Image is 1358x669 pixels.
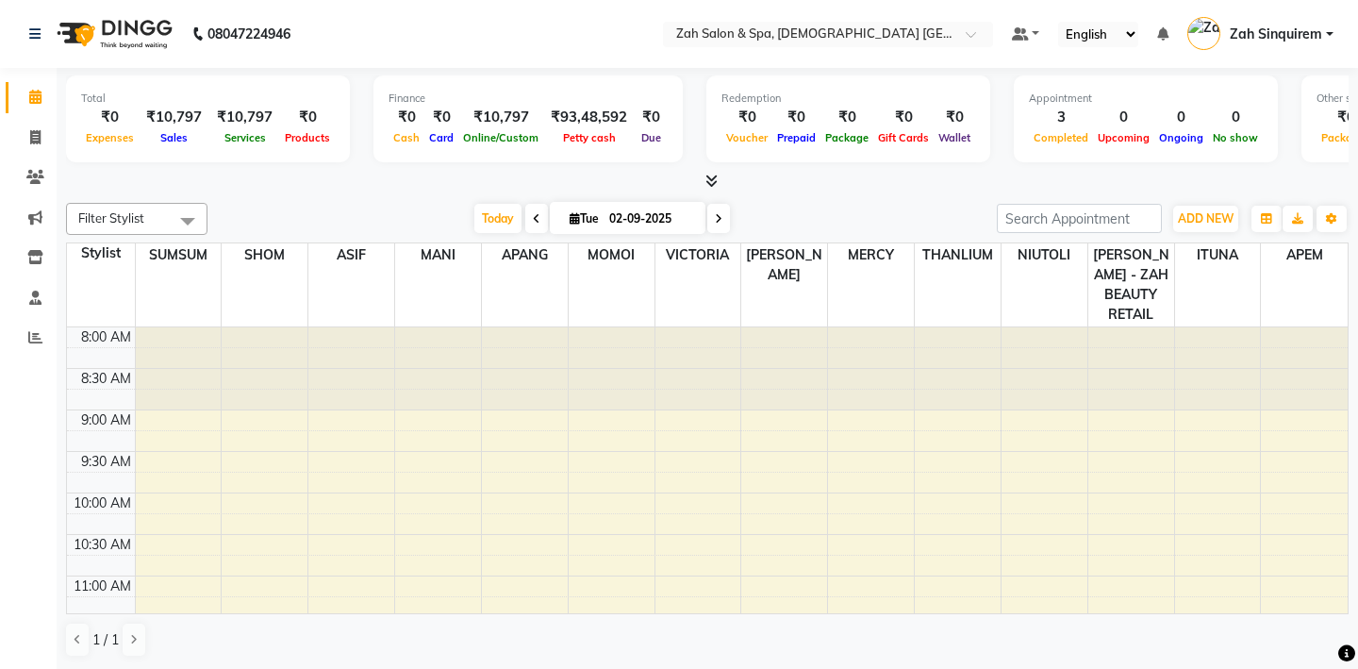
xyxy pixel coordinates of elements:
div: 8:30 AM [77,369,135,389]
span: Gift Cards [873,131,934,144]
div: 3 [1029,107,1093,128]
span: VICTORIA [655,243,741,267]
span: MOMOI [569,243,654,267]
div: ₹10,797 [209,107,280,128]
div: 0 [1093,107,1154,128]
div: Redemption [721,91,975,107]
span: Services [220,131,271,144]
span: Filter Stylist [78,210,144,226]
span: Ongoing [1154,131,1208,144]
span: Package [820,131,873,144]
div: Finance [389,91,668,107]
span: Card [424,131,458,144]
img: logo [48,8,177,60]
span: [PERSON_NAME] - ZAH BEAUTY RETAIL [1088,243,1174,326]
span: Completed [1029,131,1093,144]
span: MERCY [828,243,914,267]
div: 8:00 AM [77,327,135,347]
div: 0 [1154,107,1208,128]
button: ADD NEW [1173,206,1238,232]
span: Expenses [81,131,139,144]
input: Search Appointment [997,204,1162,233]
span: Wallet [934,131,975,144]
div: ₹0 [873,107,934,128]
span: Voucher [721,131,772,144]
div: 10:00 AM [70,493,135,513]
div: 10:30 AM [70,535,135,555]
span: APEM [1261,243,1348,267]
span: Due [637,131,666,144]
span: APANG [482,243,568,267]
div: ₹0 [424,107,458,128]
b: 08047224946 [207,8,290,60]
span: Online/Custom [458,131,543,144]
span: Tue [565,211,604,226]
div: ₹0 [389,107,424,128]
div: Appointment [1029,91,1263,107]
div: ₹0 [772,107,820,128]
img: Zah Sinquirem [1187,17,1220,50]
div: ₹10,797 [139,107,209,128]
span: THANLIUM [915,243,1001,267]
span: Petty cash [558,131,621,144]
div: ₹0 [81,107,139,128]
div: ₹10,797 [458,107,543,128]
div: ₹0 [635,107,668,128]
span: Today [474,204,522,233]
span: [PERSON_NAME] [741,243,827,287]
span: ASIF [308,243,394,267]
span: Zah Sinquirem [1230,25,1322,44]
span: No show [1208,131,1263,144]
span: MANI [395,243,481,267]
span: Products [280,131,335,144]
div: 11:00 AM [70,577,135,596]
div: ₹0 [820,107,873,128]
span: Prepaid [772,131,820,144]
input: 2025-09-02 [604,205,698,233]
div: Total [81,91,335,107]
div: ₹0 [934,107,975,128]
div: ₹0 [721,107,772,128]
div: ₹0 [280,107,335,128]
span: NIUTOLI [1002,243,1087,267]
div: Stylist [67,243,135,263]
div: ₹93,48,592 [543,107,635,128]
span: 1 / 1 [92,630,119,650]
span: SHOM [222,243,307,267]
span: ITUNA [1175,243,1261,267]
span: Sales [156,131,192,144]
span: Upcoming [1093,131,1154,144]
div: 9:00 AM [77,410,135,430]
span: Cash [389,131,424,144]
span: SUMSUM [136,243,222,267]
div: 9:30 AM [77,452,135,472]
div: 0 [1208,107,1263,128]
span: ADD NEW [1178,211,1234,226]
